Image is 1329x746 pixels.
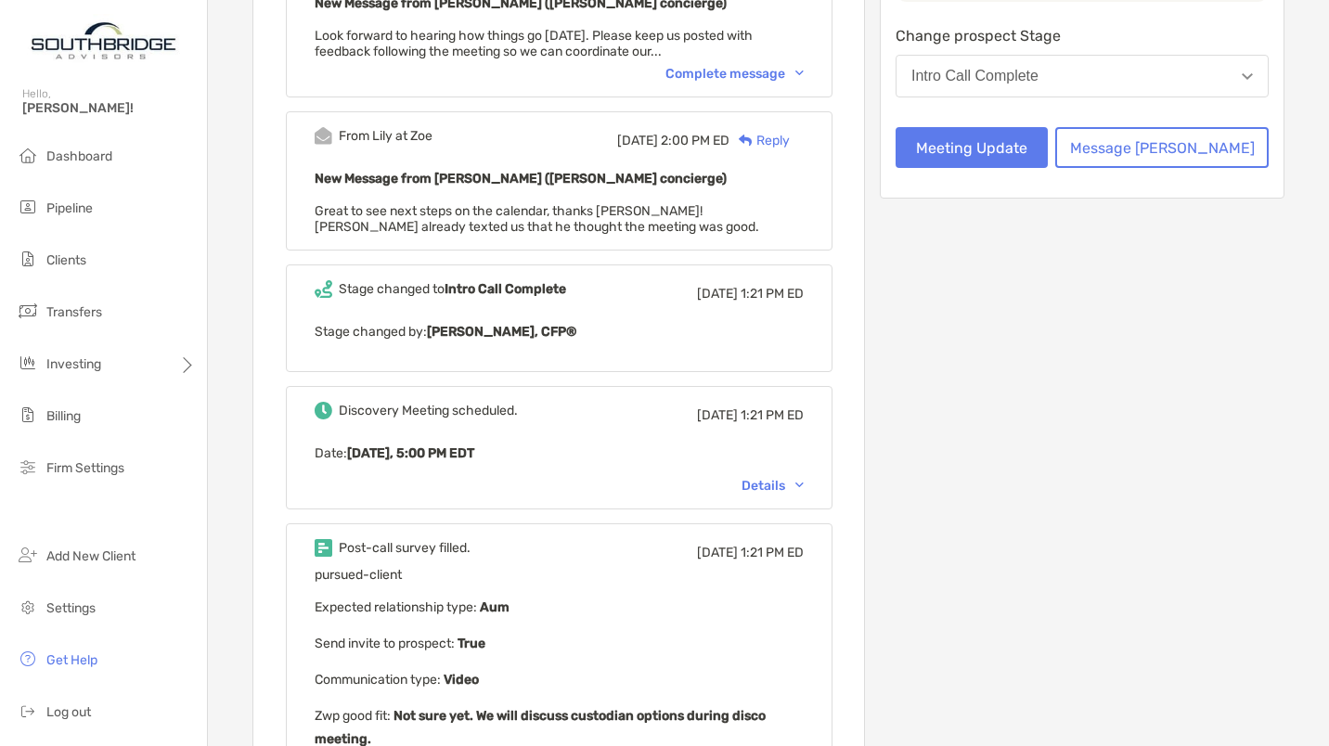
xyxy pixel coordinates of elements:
div: Discovery Meeting scheduled. [339,403,518,418]
div: Reply [729,131,790,150]
span: Pipeline [46,200,93,216]
img: transfers icon [17,300,39,322]
img: investing icon [17,352,39,374]
span: pursued-client [315,567,402,583]
button: Message [PERSON_NAME] [1055,127,1269,168]
p: Send invite to prospect : [315,632,804,655]
span: [DATE] [697,407,738,423]
span: Settings [46,600,96,616]
img: dashboard icon [17,144,39,166]
img: Event icon [315,539,332,557]
button: Intro Call Complete [896,55,1269,97]
p: Expected relationship type : [315,596,804,619]
div: From Lily at Zoe [339,128,432,144]
img: settings icon [17,596,39,618]
img: Chevron icon [795,482,804,488]
span: Clients [46,252,86,268]
div: Stage changed to [339,281,566,297]
p: Stage changed by: [315,320,804,343]
img: add_new_client icon [17,544,39,566]
span: Transfers [46,304,102,320]
img: get-help icon [17,648,39,670]
img: Open dropdown arrow [1242,73,1253,80]
b: True [455,636,485,651]
div: Post-call survey filled. [339,540,471,556]
span: 1:21 PM ED [741,407,804,423]
b: [PERSON_NAME], CFP® [427,324,576,340]
span: [PERSON_NAME]! [22,100,196,116]
span: Look forward to hearing how things go [DATE]. Please keep us posted with feedback following the m... [315,28,753,59]
p: Change prospect Stage [896,24,1269,47]
button: Meeting Update [896,127,1048,168]
b: New Message from [PERSON_NAME] ([PERSON_NAME] concierge) [315,171,727,186]
b: [DATE], 5:00 PM EDT [347,445,474,461]
span: Get Help [46,652,97,668]
img: clients icon [17,248,39,270]
span: Dashboard [46,148,112,164]
img: Zoe Logo [22,7,185,74]
span: Investing [46,356,101,372]
div: Complete message [665,66,804,82]
img: Event icon [315,127,332,145]
img: pipeline icon [17,196,39,218]
span: Firm Settings [46,460,124,476]
span: Billing [46,408,81,424]
img: logout icon [17,700,39,722]
span: 2:00 PM ED [661,133,729,148]
img: Chevron icon [795,71,804,76]
span: 1:21 PM ED [741,545,804,560]
p: Date : [315,442,804,465]
div: Intro Call Complete [911,68,1039,84]
b: Aum [477,599,510,615]
img: Event icon [315,280,332,298]
div: Details [742,478,804,494]
span: Log out [46,704,91,720]
span: [DATE] [697,286,738,302]
img: Reply icon [739,135,753,147]
img: Event icon [315,402,332,419]
img: firm-settings icon [17,456,39,478]
span: [DATE] [697,545,738,560]
b: Video [441,672,479,688]
b: Intro Call Complete [445,281,566,297]
span: 1:21 PM ED [741,286,804,302]
span: Add New Client [46,548,135,564]
p: Communication type : [315,668,804,691]
span: Great to see next steps on the calendar, thanks [PERSON_NAME]! [PERSON_NAME] already texted us th... [315,203,759,235]
img: billing icon [17,404,39,426]
span: [DATE] [617,133,658,148]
